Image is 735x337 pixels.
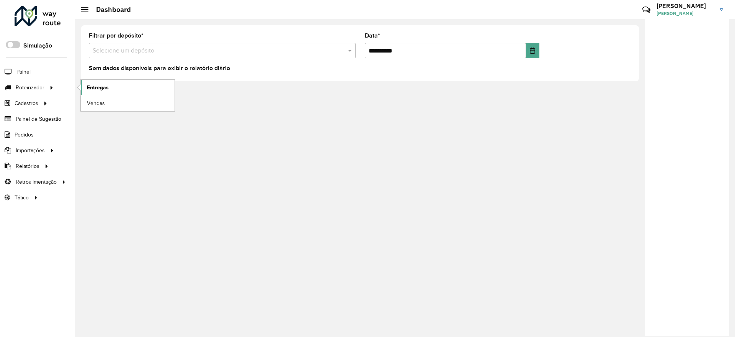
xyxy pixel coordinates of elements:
label: Sem dados disponíveis para exibir o relatório diário [89,64,230,73]
span: Relatórios [16,162,39,170]
label: Simulação [23,41,52,50]
a: Entregas [81,80,175,95]
h2: Dashboard [88,5,131,14]
a: Vendas [81,95,175,111]
div: Críticas? Dúvidas? Elogios? Sugestões? Entre em contato conosco! [551,2,631,23]
span: Roteirizador [16,84,44,92]
span: Tático [15,194,29,202]
label: Filtrar por depósito [89,31,144,40]
span: Entregas [87,84,109,92]
span: Pedidos [15,131,34,139]
span: Painel de Sugestão [16,115,61,123]
span: Vendas [87,99,105,107]
h3: [PERSON_NAME] [657,2,714,10]
span: Cadastros [15,99,38,107]
a: Contato Rápido [638,2,655,18]
span: Retroalimentação [16,178,57,186]
span: Importações [16,146,45,155]
button: Choose Date [526,43,539,58]
span: [PERSON_NAME] [657,10,714,17]
label: Data [365,31,380,40]
span: Painel [16,68,31,76]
